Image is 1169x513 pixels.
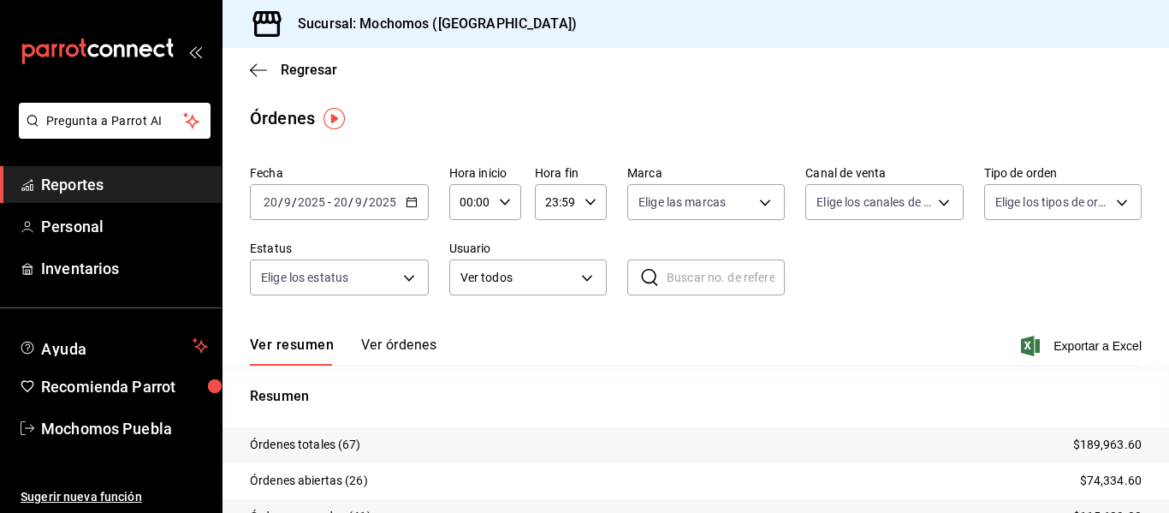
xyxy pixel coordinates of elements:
input: ---- [368,195,397,209]
p: $74,334.60 [1080,472,1142,490]
span: Mochomos Puebla [41,417,208,440]
button: open_drawer_menu [188,45,202,58]
span: Personal [41,215,208,238]
label: Tipo de orden [984,167,1142,179]
button: Ver órdenes [361,337,436,366]
label: Hora inicio [449,167,521,179]
span: Sugerir nueva función [21,488,208,506]
label: Hora fin [535,167,607,179]
p: Resumen [250,386,1142,407]
button: Exportar a Excel [1024,336,1142,356]
span: Elige los tipos de orden [995,194,1110,211]
span: Ayuda [41,336,186,356]
img: Tooltip marker [323,108,345,129]
span: Inventarios [41,257,208,280]
h3: Sucursal: Mochomos ([GEOGRAPHIC_DATA]) [284,14,577,34]
button: Regresar [250,62,337,78]
span: / [348,195,353,209]
a: Pregunta a Parrot AI [12,124,211,142]
input: -- [263,195,278,209]
span: Pregunta a Parrot AI [46,112,184,130]
div: navigation tabs [250,337,436,366]
label: Canal de venta [805,167,963,179]
input: Buscar no. de referencia [667,260,785,295]
span: Elige los canales de venta [816,194,931,211]
div: Órdenes [250,105,315,131]
span: Regresar [281,62,337,78]
input: -- [333,195,348,209]
span: / [363,195,368,209]
span: Reportes [41,173,208,196]
p: Órdenes totales (67) [250,436,361,454]
button: Ver resumen [250,337,334,366]
p: Órdenes abiertas (26) [250,472,368,490]
span: Ver todos [460,269,575,287]
button: Pregunta a Parrot AI [19,103,211,139]
label: Usuario [449,242,607,254]
p: $189,963.60 [1073,436,1142,454]
span: Elige las marcas [638,194,726,211]
label: Marca [627,167,785,179]
span: - [328,195,331,209]
input: -- [354,195,363,209]
span: Recomienda Parrot [41,375,208,398]
span: Elige los estatus [261,269,348,286]
label: Fecha [250,167,429,179]
label: Estatus [250,242,429,254]
span: / [278,195,283,209]
input: ---- [297,195,326,209]
span: / [292,195,297,209]
input: -- [283,195,292,209]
